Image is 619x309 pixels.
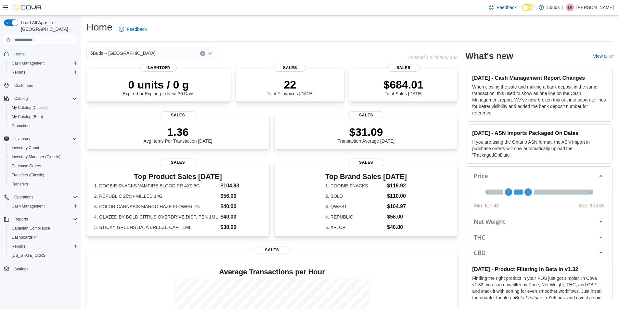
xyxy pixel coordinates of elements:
[387,182,407,190] dd: $119.92
[9,144,42,152] a: Inventory Count
[387,213,407,221] dd: $56.00
[14,195,33,200] span: Operations
[9,104,77,112] span: My Catalog (Classic)
[576,4,614,11] p: [PERSON_NAME]
[472,130,607,136] h3: [DATE] - ASN Imports Packaged On Dates
[9,171,47,179] a: Transfers (Classic)
[9,68,77,76] span: Reports
[12,215,77,223] span: Reports
[9,153,77,161] span: Inventory Manager (Classic)
[593,53,614,59] a: View allExternal link
[12,105,48,110] span: My Catalog (Classic)
[566,4,574,11] div: Toni Kytwayhat
[348,111,384,119] span: Sales
[12,253,45,258] span: [US_STATE] CCRS
[6,59,80,68] button: Cash Management
[12,61,45,66] span: Cash Management
[266,78,313,91] p: 22
[94,224,218,231] dt: 5. STICKY GREENS BAJA BREEZE CART 1ML
[94,173,262,181] h3: Top Product Sales [DATE]
[1,81,80,90] button: Customers
[1,49,80,59] button: Home
[325,224,384,231] dt: 5. XPLOR
[13,4,42,11] img: Cova
[9,180,31,188] a: Transfers
[6,171,80,180] button: Transfers (Classic)
[12,81,77,89] span: Customers
[522,4,535,11] input: Dark Mode
[9,233,40,241] a: Dashboards
[94,214,218,220] dt: 4. GLAZED BY BOLD CITRUS OVERDRIVE DISP. PEN 1ML
[12,265,77,273] span: Settings
[486,1,519,14] a: Feedback
[9,122,77,130] span: Promotions
[562,4,563,11] p: |
[9,233,77,241] span: Dashboards
[9,171,77,179] span: Transfers (Classic)
[12,50,77,58] span: Home
[116,23,149,36] a: Feedback
[383,78,423,96] div: Total Sales [DATE]
[123,78,195,91] p: 0 units / 0 g
[383,78,423,91] p: $684.01
[9,59,77,67] span: Cash Management
[220,192,262,200] dd: $56.00
[144,125,213,144] div: Avg Items Per Transaction [DATE]
[6,180,80,189] button: Transfers
[325,214,384,220] dt: 4. REPUBLIC
[6,251,80,260] button: [US_STATE] CCRS
[92,268,452,276] h4: Average Transactions per Hour
[338,125,395,144] div: Transaction Average [DATE]
[9,202,47,210] a: Cash Management
[12,135,77,143] span: Inventory
[9,153,63,161] a: Inventory Manager (Classic)
[387,223,407,231] dd: $40.80
[1,134,80,143] button: Inventory
[12,163,41,169] span: Purchase Orders
[123,78,195,96] div: Expired or Expiring in Next 30 Days
[207,51,213,56] button: Open list of options
[515,295,544,300] em: Beta Features
[472,266,607,272] h3: [DATE] - Product Filtering in Beta in v1.32
[6,224,80,233] button: Canadian Compliance
[6,202,80,211] button: Cash Management
[472,75,607,81] h3: [DATE] - Cash Management Report Changes
[6,143,80,152] button: Inventory Count
[610,54,614,58] svg: External link
[9,59,47,67] a: Cash Management
[12,215,31,223] button: Reports
[465,51,513,61] h2: What's new
[9,104,50,112] a: My Catalog (Classic)
[12,193,77,201] span: Operations
[9,252,48,259] a: [US_STATE] CCRS
[94,193,218,199] dt: 2. REPUBLIC 25%+ MILLED 14G
[14,96,28,101] span: Catalog
[220,213,262,221] dd: $40.00
[387,203,407,210] dd: $104.97
[140,64,177,72] span: Inventory
[12,50,27,58] a: Home
[472,84,607,116] p: When closing the safe and making a bank deposit in the same transaction, this used to show as one...
[325,183,384,189] dt: 1. DOOBIE SNACKS
[325,193,384,199] dt: 2. BOLD
[472,275,607,307] p: Finding the right product in your POS just got simpler. In Cova v1.32, you can now filter by Pric...
[14,52,25,57] span: Home
[144,125,213,138] p: 1.36
[9,162,44,170] a: Purchase Orders
[12,226,50,231] span: Canadian Compliance
[6,161,80,171] button: Purchase Orders
[387,64,420,72] span: Sales
[6,121,80,130] button: Promotions
[6,68,80,77] button: Reports
[547,4,560,11] p: 5buds
[12,204,45,209] span: Cash Management
[9,252,77,259] span: Washington CCRS
[254,246,290,254] span: Sales
[6,233,80,242] a: Dashboards
[160,111,196,119] span: Sales
[12,235,38,240] span: Dashboards
[1,264,80,273] button: Settings
[12,82,36,89] a: Customers
[6,103,80,112] button: My Catalog (Classic)
[9,68,28,76] a: Reports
